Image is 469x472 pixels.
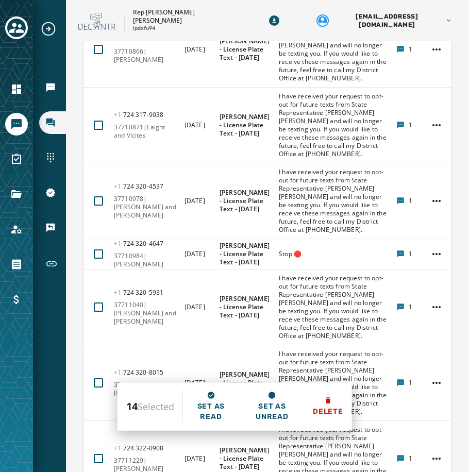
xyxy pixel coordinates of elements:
span: 724 317 - 9038 [114,110,163,119]
span: 724 322 - 0908 [114,444,163,452]
button: Set as unread [239,383,305,430]
span: 724 320 - 8015 [114,368,163,377]
span: I have received your request to opt-out for future texts from State Representative [PERSON_NAME] ... [279,16,390,82]
span: 37710984|[PERSON_NAME] [114,252,178,268]
span: 1 [409,379,412,387]
span: +1 [114,182,123,191]
span: 37711040|[PERSON_NAME] and [PERSON_NAME] [114,301,178,326]
span: [EMAIL_ADDRESS][DOMAIN_NAME] [333,12,441,29]
span: 1 [409,303,412,311]
p: Rep [PERSON_NAME] [PERSON_NAME] [133,8,236,25]
a: Navigate to Keywords & Responders [39,216,66,239]
button: Expand sub nav menu [40,21,65,37]
span: [PERSON_NAME] - License Plate Text - [DATE] [220,242,272,266]
button: Set as read [182,383,239,430]
span: 1 [409,197,412,205]
a: Navigate to 10DLC Registration [39,181,66,204]
span: +1 [114,239,123,248]
a: Navigate to Broadcasts [39,76,66,99]
span: [PERSON_NAME] - License Plate Text - [DATE] [220,189,272,213]
span: Set as unread [247,401,296,422]
span: [PERSON_NAME] - License Plate Text - [DATE] [220,113,272,138]
a: Navigate to Orders [5,253,28,276]
span: I have received your request to opt-out for future texts from State Representative [PERSON_NAME] ... [279,350,390,416]
a: Navigate to Short Links [39,251,66,276]
button: Toggle account select drawer [5,16,28,39]
span: 37710978|[PERSON_NAME] and [PERSON_NAME] [114,195,178,220]
span: [DATE] [185,454,205,463]
span: [PERSON_NAME] - License Plate Text - [DATE] [220,37,272,62]
a: Navigate to Surveys [5,148,28,171]
span: 37710866|[PERSON_NAME] [114,47,178,64]
span: 724 320 - 5931 [114,288,163,297]
a: Navigate to Account [5,218,28,241]
span: [DATE] [185,45,205,54]
span: [PERSON_NAME] - License Plate Text - [DATE] [220,446,272,471]
span: +1 [114,444,123,452]
span: [PERSON_NAME] - License Plate Text - [DATE] [220,295,272,319]
p: ipdxfu94 [133,25,156,32]
button: User settings [312,8,457,33]
span: I have received your request to opt-out for future texts from State Representative [PERSON_NAME] ... [279,168,390,234]
button: Download Menu [265,11,283,30]
span: 1 [409,454,412,463]
span: 37710871|Laight and Vicites [114,123,178,140]
span: Delete [313,407,343,417]
span: [DATE] [185,121,205,129]
span: I have received your request to opt-out for future texts from State Representative [PERSON_NAME] ... [279,274,390,340]
span: [DATE] [185,249,205,258]
span: [DATE] [185,196,205,205]
span: I have received your request to opt-out for future texts from State Representative [PERSON_NAME] ... [279,92,390,158]
span: 1 [409,250,412,258]
a: Navigate to Home [5,78,28,100]
span: [DATE] [185,378,205,387]
span: 37711114|[PERSON_NAME] [114,381,178,397]
span: 1 [409,121,412,129]
span: 724 320 - 4537 [114,182,163,191]
a: Navigate to Inbox [39,111,66,134]
a: Navigate to Files [5,183,28,206]
a: Navigate to Billing [5,288,28,311]
span: 724 320 - 4647 [114,239,163,248]
button: Delete [305,388,351,425]
a: Navigate to Sending Numbers [39,146,66,169]
span: +1 [114,110,123,119]
span: 14 [126,399,138,413]
span: [DATE] [185,302,205,311]
span: 1 [409,45,412,54]
span: Stop 🛑 [279,250,301,258]
span: [PERSON_NAME] - License Plate Text - [DATE] [220,370,272,395]
span: +1 [114,368,123,377]
span: +1 [114,288,123,297]
a: Navigate to Messaging [5,113,28,136]
span: Set as read [191,401,231,422]
span: Selected [118,399,182,414]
